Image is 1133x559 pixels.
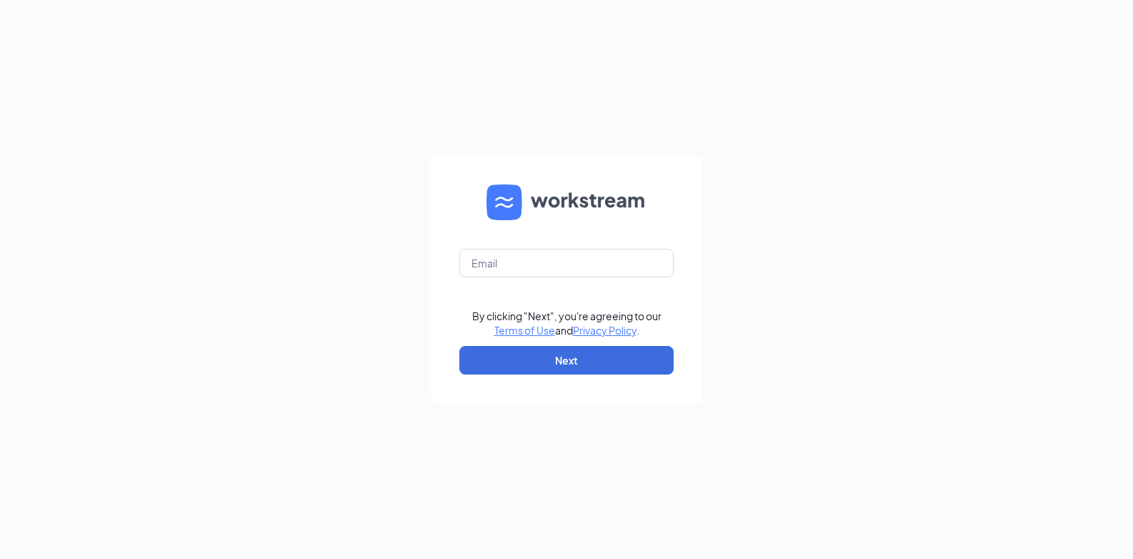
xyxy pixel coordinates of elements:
a: Privacy Policy [573,324,637,337]
div: By clicking "Next", you're agreeing to our and . [472,309,662,337]
img: WS logo and Workstream text [486,184,647,220]
a: Terms of Use [494,324,555,337]
input: Email [459,249,674,277]
button: Next [459,346,674,375]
